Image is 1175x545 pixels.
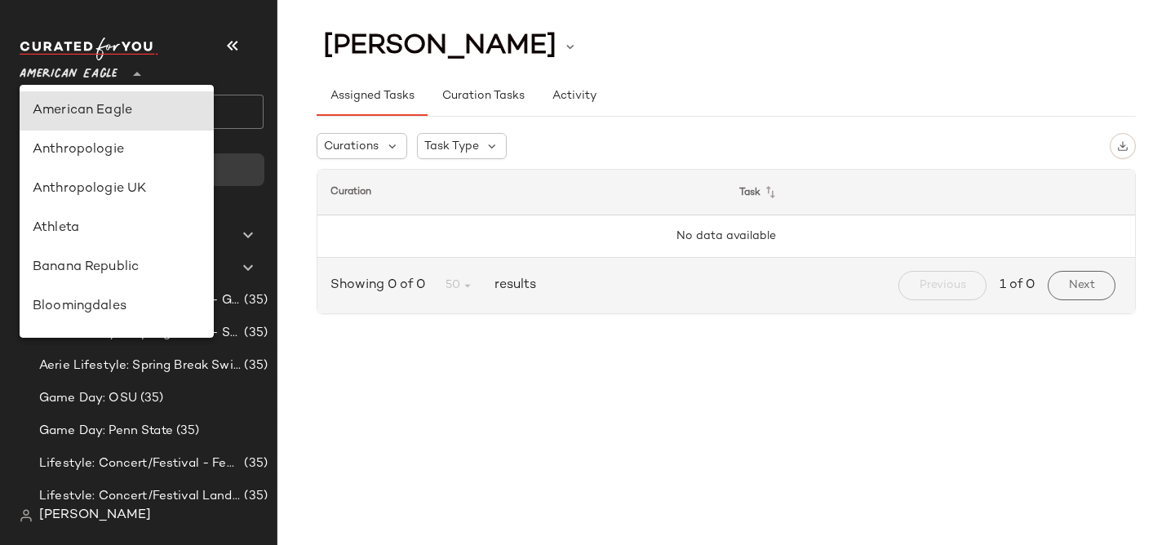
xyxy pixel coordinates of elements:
img: svg%3e [26,162,42,178]
img: svg%3e [20,509,33,522]
span: American Eagle [20,55,117,85]
th: Task [726,170,1135,215]
span: Activity [552,90,596,103]
span: (35) [137,389,164,408]
span: Assigned Tasks [330,90,415,103]
span: Curations [55,259,114,277]
span: Aerie Lifestyle: Spring Break - Sporty [39,324,241,343]
span: (35) [241,454,268,473]
span: (35) [241,291,268,310]
span: Aerie Lifestyle: Spring Break Swimsuits Landing Page [39,357,241,375]
span: Next [1068,279,1095,292]
span: 1 of 0 [1000,276,1035,295]
span: Showing 0 of 0 [330,276,432,295]
span: Curation Tasks [441,90,524,103]
span: [PERSON_NAME] [323,31,556,62]
span: Game Day: Penn State [39,422,173,441]
span: (35) [241,357,268,375]
img: svg%3e [1117,140,1128,152]
th: Curation [317,170,726,215]
span: Curations [324,138,379,155]
td: No data available [317,215,1135,258]
span: Lifestyle: Concert/Festival Landing Page [39,487,241,506]
span: Task Type [424,138,479,155]
span: All Products [55,193,128,212]
span: Dashboard [52,161,117,179]
span: (34) [114,259,142,277]
span: [PERSON_NAME] [39,506,151,525]
span: results [488,276,536,295]
img: cfy_white_logo.C9jOOHJF.svg [20,38,158,60]
span: Lifestyle: Concert/Festival - Femme [39,454,241,473]
span: (35) [173,422,200,441]
span: (35) [241,487,268,506]
span: Global Clipboards [55,226,162,245]
span: Game Day: OSU [39,389,137,408]
button: Next [1048,271,1115,300]
span: Aerie Lifestyle: Spring Break - Girly/Femme [39,291,241,310]
span: (35) [241,324,268,343]
span: (0) [162,226,183,245]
